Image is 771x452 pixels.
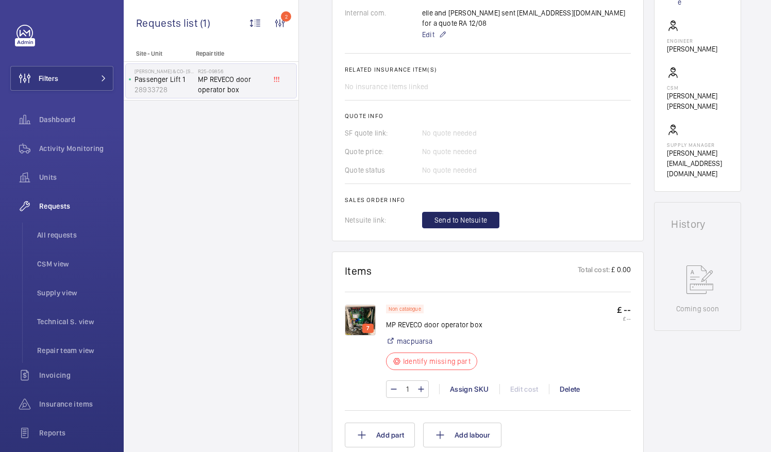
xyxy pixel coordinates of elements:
[617,315,631,322] p: £ --
[124,50,192,57] p: Site - Unit
[135,85,194,95] p: 28933728
[37,316,113,327] span: Technical S. view
[610,264,631,277] p: £ 0.00
[345,423,415,447] button: Add part
[397,336,433,346] a: macpuarsa
[671,219,724,229] h1: History
[667,91,728,111] p: [PERSON_NAME] [PERSON_NAME]
[10,66,113,91] button: Filters
[345,305,376,336] img: 1753097916557-f58a0c05-73f7-467b-946d-f357fd200781
[345,264,372,277] h1: Items
[667,148,728,179] p: [PERSON_NAME][EMAIL_ADDRESS][DOMAIN_NAME]
[136,16,200,29] span: Requests list
[39,201,113,211] span: Requests
[667,44,717,54] p: [PERSON_NAME]
[364,324,372,333] p: 7
[135,74,194,85] p: Passenger Lift 1
[345,66,631,73] h2: Related insurance item(s)
[39,399,113,409] span: Insurance items
[39,143,113,154] span: Activity Monitoring
[198,74,266,95] span: MP REVECO door operator box
[39,172,113,182] span: Units
[578,264,610,277] p: Total cost:
[39,428,113,438] span: Reports
[196,50,264,57] p: Repair title
[37,259,113,269] span: CSM view
[39,73,58,83] span: Filters
[198,68,266,74] h2: R25-09856
[667,85,728,91] p: CSM
[422,29,434,40] span: Edit
[423,423,501,447] button: Add labour
[345,196,631,204] h2: Sales order info
[676,304,719,314] p: Coming soon
[617,305,631,315] p: £ --
[439,384,499,394] div: Assign SKU
[39,114,113,125] span: Dashboard
[549,384,591,394] div: Delete
[403,356,471,366] p: Identify missing part
[37,288,113,298] span: Supply view
[39,370,113,380] span: Invoicing
[667,38,717,44] p: Engineer
[37,345,113,356] span: Repair team view
[422,212,499,228] button: Send to Netsuite
[434,215,487,225] span: Send to Netsuite
[386,320,483,330] p: MP REVECO door operator box
[345,112,631,120] h2: Quote info
[667,142,728,148] p: Supply manager
[135,68,194,74] p: [PERSON_NAME] & Co- [STREET_ADDRESS]
[37,230,113,240] span: All requests
[389,307,421,311] p: Non catalogue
